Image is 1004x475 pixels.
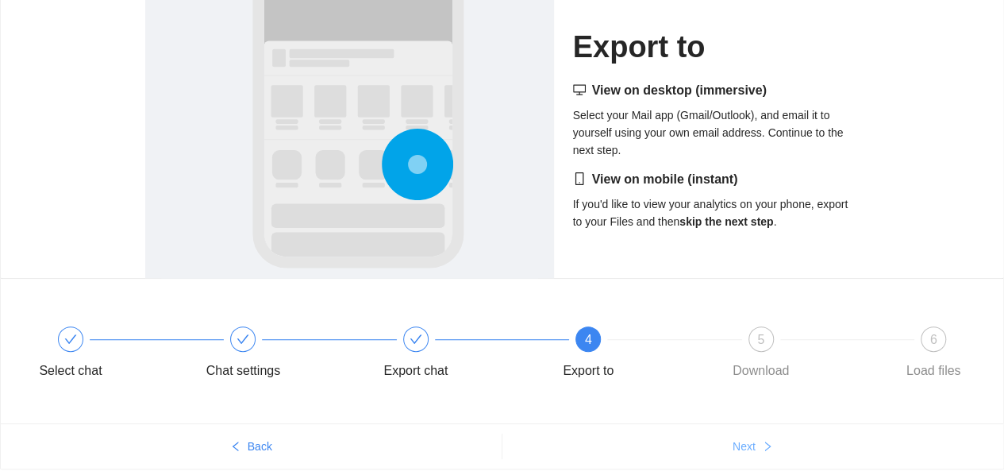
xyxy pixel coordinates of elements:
strong: skip the next step [679,215,773,228]
span: Next [733,438,756,455]
span: 5 [757,333,764,346]
span: desktop [573,83,586,96]
h5: View on mobile (instant) [573,170,860,189]
span: check [237,333,249,346]
div: Export chat [383,358,448,384]
div: 5Download [715,326,887,384]
h1: Export to [573,29,860,66]
span: left [230,441,241,454]
div: 6Load files [887,326,979,384]
div: Export chat [370,326,542,384]
div: If you'd like to view your analytics on your phone, export to your Files and then . [573,170,860,230]
div: Export to [563,358,614,384]
div: Download [733,358,789,384]
span: check [410,333,422,346]
div: Select chat [39,358,102,384]
h5: View on desktop (immersive) [573,81,860,100]
div: 4Export to [542,326,714,384]
button: leftBack [1,434,502,459]
span: Back [248,438,272,455]
span: mobile [573,172,586,185]
span: 4 [585,333,592,346]
div: Load files [906,358,961,384]
span: check [64,333,77,346]
div: Select your Mail app (Gmail/Outlook), and email it to yourself using your own email address. Cont... [573,81,860,159]
div: Chat settings [206,358,280,384]
button: Nextright [502,434,1004,459]
div: Chat settings [197,326,369,384]
span: 6 [930,333,937,346]
span: right [762,441,773,454]
div: Select chat [25,326,197,384]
